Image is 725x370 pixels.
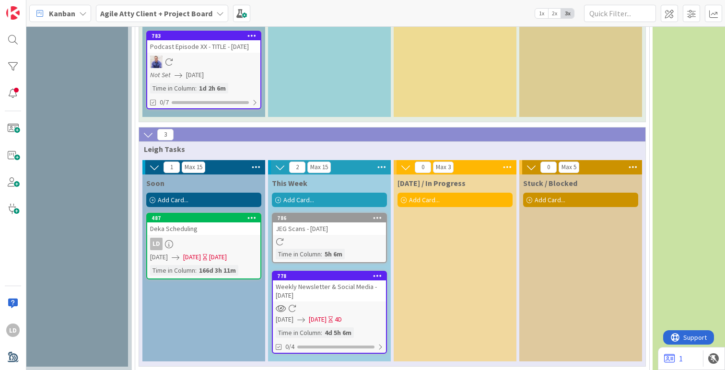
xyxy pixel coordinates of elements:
div: 487 [152,215,260,221]
span: 1x [535,9,548,18]
div: JG [147,56,260,68]
span: Soon [146,178,164,188]
div: Weekly Newsletter & Social Media - [DATE] [273,280,386,301]
div: 5h 6m [322,249,345,259]
img: JG [150,56,163,68]
span: 1 [164,162,180,173]
a: 783Podcast Episode XX - TITLE - [DATE]JGNot Set[DATE]Time in Column:1d 2h 6m0/7 [146,31,261,109]
span: Stuck / Blocked [523,178,577,188]
span: [DATE] [276,314,293,324]
span: Support [20,1,44,13]
div: Max 3 [436,165,451,170]
div: Time in Column [150,83,195,93]
a: 778Weekly Newsletter & Social Media - [DATE][DATE][DATE]4DTime in Column:4d 5h 6m0/4 [272,271,387,354]
span: [DATE] [183,252,201,262]
span: [DATE] [186,70,204,80]
div: 783 [147,32,260,40]
div: Time in Column [150,265,195,276]
div: 778 [277,273,386,279]
div: 786JEG Scans - [DATE] [273,214,386,235]
div: 487Deka Scheduling [147,214,260,235]
div: Max 15 [185,165,202,170]
span: Add Card... [535,196,565,204]
div: Max 15 [310,165,328,170]
div: LD [6,324,20,337]
div: Time in Column [276,249,321,259]
span: Leigh Tasks [144,144,633,154]
span: [DATE] [150,252,168,262]
div: 786 [273,214,386,222]
span: 0 [415,162,431,173]
span: 2x [548,9,561,18]
span: 2 [289,162,305,173]
div: 783 [152,33,260,39]
span: Add Card... [283,196,314,204]
i: Not Set [150,70,171,79]
a: 786JEG Scans - [DATE]Time in Column:5h 6m [272,213,387,263]
span: [DATE] [309,314,327,324]
span: 3 [157,129,174,140]
span: This Week [272,178,307,188]
div: Deka Scheduling [147,222,260,235]
span: : [321,327,322,338]
span: 0/4 [285,342,294,352]
a: 487Deka SchedulingLD[DATE][DATE][DATE]Time in Column:166d 3h 11m [146,213,261,279]
span: 0/7 [160,97,169,107]
span: : [321,249,322,259]
span: Kanban [49,8,75,19]
div: Max 5 [561,165,576,170]
div: LD [150,238,163,250]
span: Today / In Progress [398,178,466,188]
div: 778 [273,272,386,280]
div: JEG Scans - [DATE] [273,222,386,235]
span: 0 [540,162,557,173]
div: 4d 5h 6m [322,327,354,338]
div: LD [147,238,260,250]
span: Add Card... [409,196,440,204]
div: 4D [335,314,342,324]
div: Time in Column [276,327,321,338]
img: Visit kanbanzone.com [6,6,20,20]
div: 487 [147,214,260,222]
div: 166d 3h 11m [197,265,238,276]
input: Quick Filter... [584,5,656,22]
div: [DATE] [209,252,227,262]
span: 3x [561,9,574,18]
div: 778Weekly Newsletter & Social Media - [DATE] [273,272,386,301]
b: Agile Atty Client + Project Board [100,9,212,18]
div: Podcast Episode XX - TITLE - [DATE] [147,40,260,53]
a: 1 [664,353,683,364]
span: Add Card... [158,196,188,204]
span: : [195,265,197,276]
div: 786 [277,215,386,221]
img: avatar [6,350,20,364]
div: 1d 2h 6m [197,83,228,93]
div: 783Podcast Episode XX - TITLE - [DATE] [147,32,260,53]
span: : [195,83,197,93]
